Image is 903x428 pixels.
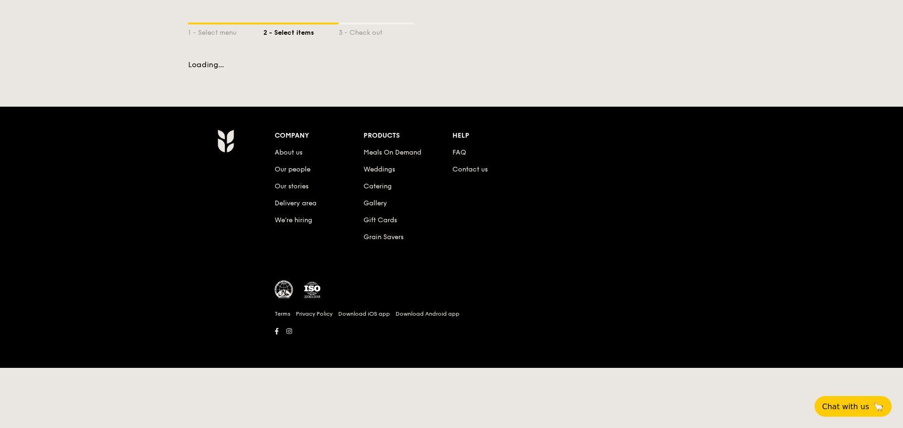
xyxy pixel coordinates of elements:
[364,182,392,190] a: Catering
[364,199,387,207] a: Gallery
[364,233,404,241] a: Grain Savers
[303,280,322,299] img: ISO Certified
[188,24,263,38] div: 1 - Select menu
[364,216,397,224] a: Gift Cards
[181,338,722,345] h6: Revision
[452,148,466,156] a: FAQ
[452,129,541,142] div: Help
[339,24,414,38] div: 3 - Check out
[275,165,310,173] a: Our people
[275,182,309,190] a: Our stories
[873,401,884,412] span: 🦙
[275,280,293,299] img: MUIS Halal Certified
[364,148,421,156] a: Meals On Demand
[822,402,869,411] span: Chat with us
[217,129,234,153] img: AYc88T3wAAAABJRU5ErkJggg==
[275,310,290,318] a: Terms
[275,199,317,207] a: Delivery area
[296,310,333,318] a: Privacy Policy
[275,216,312,224] a: We’re hiring
[188,60,715,69] div: Loading...
[815,396,892,417] button: Chat with us🦙
[364,165,395,173] a: Weddings
[275,148,302,156] a: About us
[452,165,488,173] a: Contact us
[275,129,364,142] div: Company
[263,24,339,38] div: 2 - Select items
[338,310,390,318] a: Download iOS app
[364,129,452,142] div: Products
[396,310,459,318] a: Download Android app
